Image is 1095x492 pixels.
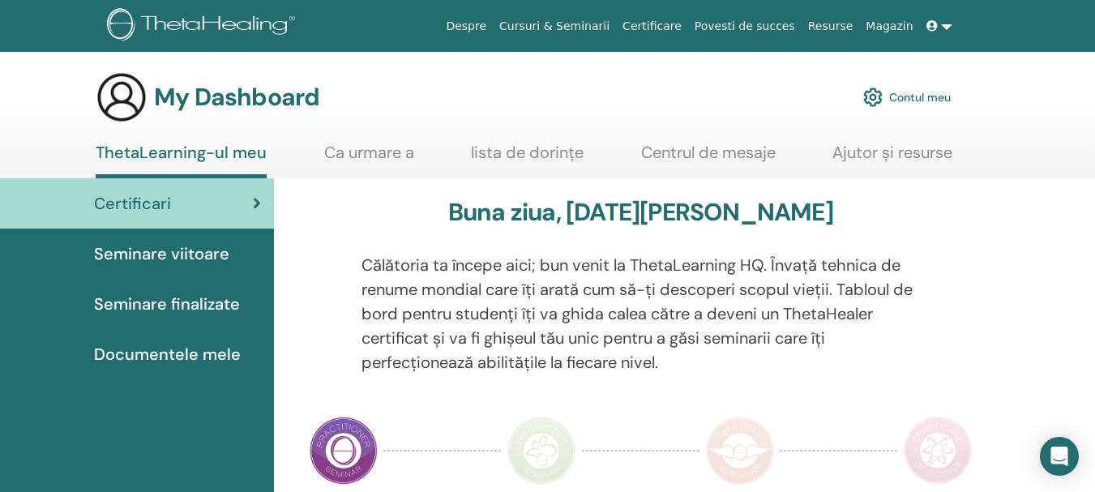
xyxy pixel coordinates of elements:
[1040,437,1079,476] div: Open Intercom Messenger
[493,11,616,41] a: Cursuri & Seminarii
[94,242,229,266] span: Seminare viitoare
[688,11,802,41] a: Povesti de succes
[361,253,920,374] p: Călătoria ta începe aici; bun venit la ThetaLearning HQ. Învață tehnica de renume mondial care îț...
[96,71,148,123] img: generic-user-icon.jpg
[94,342,241,366] span: Documentele mele
[832,143,952,174] a: Ajutor și resurse
[96,143,267,178] a: ThetaLearning-ul meu
[448,198,833,227] h3: Buna ziua, [DATE][PERSON_NAME]
[310,417,378,485] img: Practitioner
[507,417,575,485] img: Instructor
[324,143,414,174] a: Ca urmare a
[154,83,319,112] h3: My Dashboard
[863,79,951,115] a: Contul meu
[94,191,171,216] span: Certificari
[94,292,240,316] span: Seminare finalizate
[641,143,776,174] a: Centrul de mesaje
[904,417,972,485] img: Certificate of Science
[863,83,883,111] img: cog.svg
[859,11,919,41] a: Magazin
[802,11,860,41] a: Resurse
[107,8,301,45] img: logo.png
[471,143,584,174] a: lista de dorințe
[439,11,493,41] a: Despre
[706,417,774,485] img: Master
[616,11,688,41] a: Certificare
